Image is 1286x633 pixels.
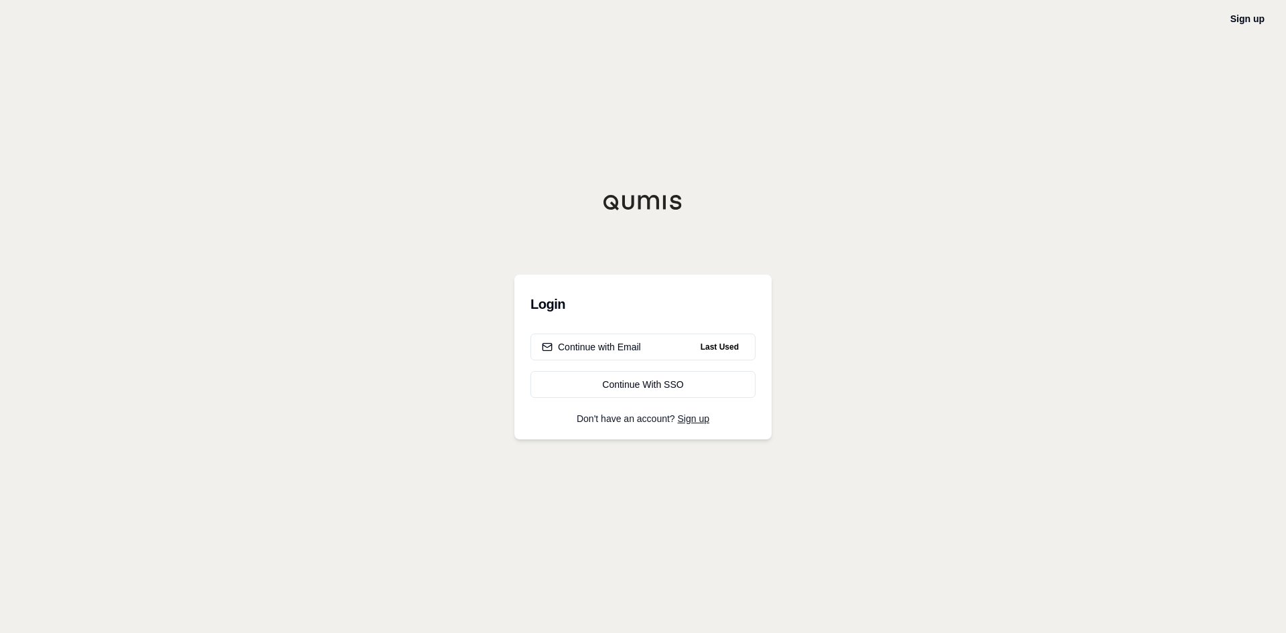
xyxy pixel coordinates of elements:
[542,378,744,391] div: Continue With SSO
[603,194,683,210] img: Qumis
[1230,13,1265,24] a: Sign up
[678,413,709,424] a: Sign up
[530,291,756,318] h3: Login
[695,339,744,355] span: Last Used
[530,371,756,398] a: Continue With SSO
[542,340,641,354] div: Continue with Email
[530,414,756,423] p: Don't have an account?
[530,334,756,360] button: Continue with EmailLast Used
